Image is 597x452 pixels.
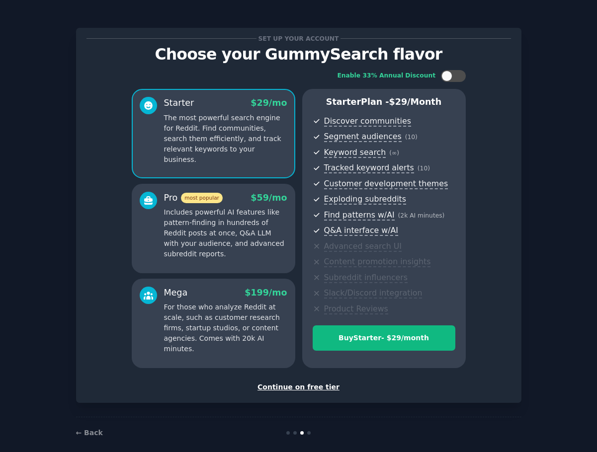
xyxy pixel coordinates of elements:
span: Content promotion insights [324,257,431,267]
span: $ 29 /month [389,97,442,107]
span: Find patterns w/AI [324,210,395,221]
div: Pro [164,192,223,204]
div: Buy Starter - $ 29 /month [313,333,455,343]
div: Continue on free tier [86,382,511,392]
span: $ 29 /mo [251,98,287,108]
span: Discover communities [324,116,411,127]
div: Mega [164,287,188,299]
p: The most powerful search engine for Reddit. Find communities, search them efficiently, and track ... [164,113,287,165]
span: Segment audiences [324,132,402,142]
span: Keyword search [324,148,386,158]
span: ( 10 ) [418,165,430,172]
span: ( 2k AI minutes ) [398,212,445,219]
span: Exploding subreddits [324,194,406,205]
p: Starter Plan - [313,96,455,108]
span: Tracked keyword alerts [324,163,414,173]
div: Starter [164,97,194,109]
span: most popular [181,193,223,203]
span: $ 199 /mo [245,288,287,298]
span: Set up your account [256,33,341,44]
span: Slack/Discord integration [324,288,423,299]
div: Enable 33% Annual Discount [338,72,436,80]
span: Advanced search UI [324,241,402,252]
a: ← Back [76,429,103,437]
button: BuyStarter- $29/month [313,325,455,351]
span: ( 10 ) [405,134,418,141]
span: $ 59 /mo [251,193,287,203]
span: Product Reviews [324,304,388,314]
p: For those who analyze Reddit at scale, such as customer research firms, startup studios, or conte... [164,302,287,354]
span: Q&A interface w/AI [324,226,398,236]
span: Subreddit influencers [324,273,408,283]
p: Choose your GummySearch flavor [86,46,511,63]
span: Customer development themes [324,179,448,189]
span: ( ∞ ) [389,150,399,156]
p: Includes powerful AI features like pattern-finding in hundreds of Reddit posts at once, Q&A LLM w... [164,207,287,259]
